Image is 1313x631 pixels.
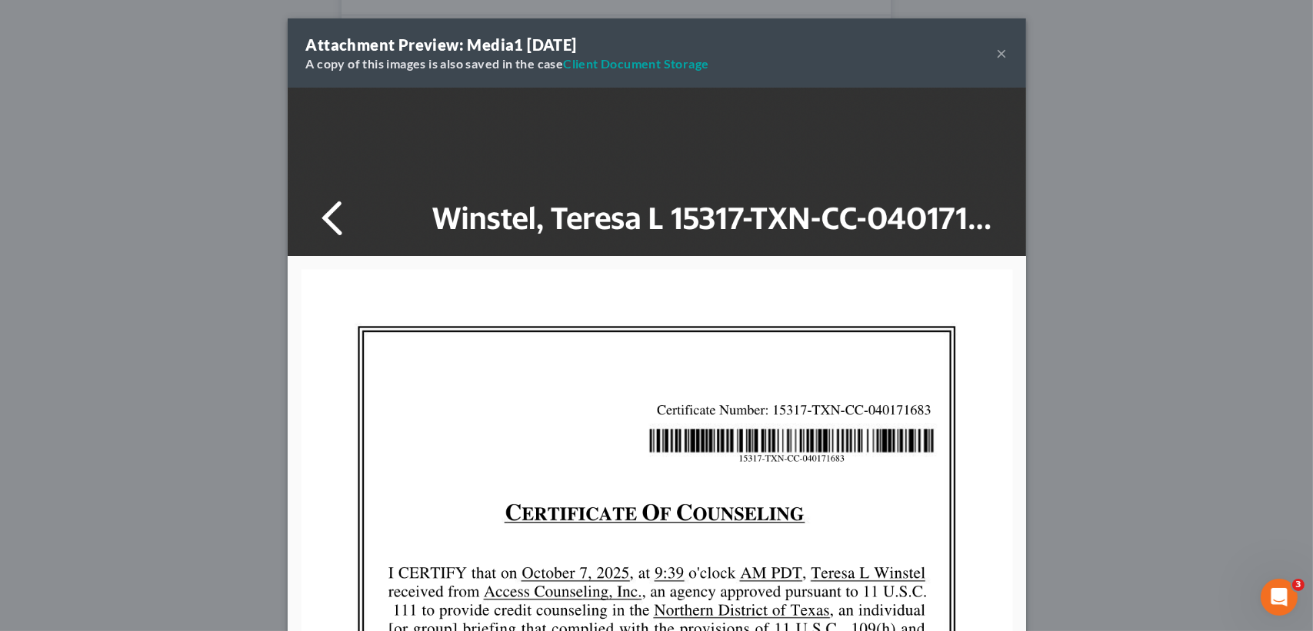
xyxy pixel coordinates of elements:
[306,35,577,54] strong: Attachment Preview: Media1 [DATE]
[997,44,1008,62] button: ×
[1292,579,1305,591] span: 3
[306,55,709,72] div: A copy of this images is also saved in the case
[563,56,708,71] a: Client Document Storage
[1261,579,1298,616] iframe: Intercom live chat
